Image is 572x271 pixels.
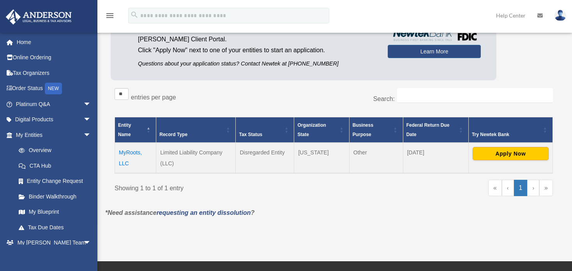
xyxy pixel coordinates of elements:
img: User Pic [554,10,566,21]
a: CTA Hub [11,158,99,174]
a: requesting an entity dissolution [157,209,251,216]
span: arrow_drop_down [83,96,99,112]
th: Entity Name: Activate to invert sorting [115,117,156,143]
span: Business Purpose [353,122,373,137]
a: Overview [11,143,95,158]
a: Learn More [388,45,481,58]
label: entries per page [131,94,176,101]
label: Search: [373,96,395,102]
a: Digital Productsarrow_drop_down [5,112,103,128]
a: menu [105,14,115,20]
img: Anderson Advisors Platinum Portal [4,9,74,25]
em: *Need assistance ? [105,209,254,216]
p: Questions about your application status? Contact Newtek at [PHONE_NUMBER] [138,59,376,69]
div: Showing 1 to 1 of 1 entry [115,180,328,194]
th: Record Type: Activate to sort [156,117,236,143]
div: Try Newtek Bank [472,130,541,139]
td: Disregarded Entity [236,143,294,173]
i: search [130,11,139,19]
span: arrow_drop_down [83,235,99,251]
a: Previous [502,180,514,196]
td: MyRoots, LLC [115,143,156,173]
a: My Blueprint [11,204,99,220]
span: arrow_drop_down [83,112,99,128]
td: Limited Liability Company (LLC) [156,143,236,173]
th: Business Purpose: Activate to sort [349,117,403,143]
a: Tax Organizers [5,65,103,81]
span: Tax Status [239,132,262,137]
span: arrow_drop_down [83,127,99,143]
td: [US_STATE] [294,143,349,173]
button: Apply Now [473,147,549,160]
span: Entity Name [118,122,131,137]
p: Click "Apply Now" next to one of your entities to start an application. [138,45,376,56]
a: Online Ordering [5,50,103,66]
div: NEW [45,83,62,94]
i: menu [105,11,115,20]
td: Other [349,143,403,173]
span: Organization State [297,122,326,137]
img: NewtekBankLogoSM.png [392,28,477,41]
a: Next [527,180,539,196]
p: by applying from the [PERSON_NAME] Client Portal. [138,23,376,45]
th: Tax Status: Activate to sort [236,117,294,143]
a: Home [5,34,103,50]
a: Entity Change Request [11,174,99,189]
th: Organization State: Activate to sort [294,117,349,143]
th: Try Newtek Bank : Activate to sort [468,117,553,143]
a: Platinum Q&Aarrow_drop_down [5,96,103,112]
a: Last [539,180,553,196]
a: My [PERSON_NAME] Teamarrow_drop_down [5,235,103,251]
a: First [488,180,502,196]
a: My Entitiesarrow_drop_down [5,127,99,143]
td: [DATE] [403,143,468,173]
span: Federal Return Due Date [406,122,450,137]
th: Federal Return Due Date: Activate to sort [403,117,468,143]
a: 1 [514,180,528,196]
a: Tax Due Dates [11,220,99,235]
span: Record Type [159,132,187,137]
a: Binder Walkthrough [11,189,99,204]
a: Order StatusNEW [5,81,103,97]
